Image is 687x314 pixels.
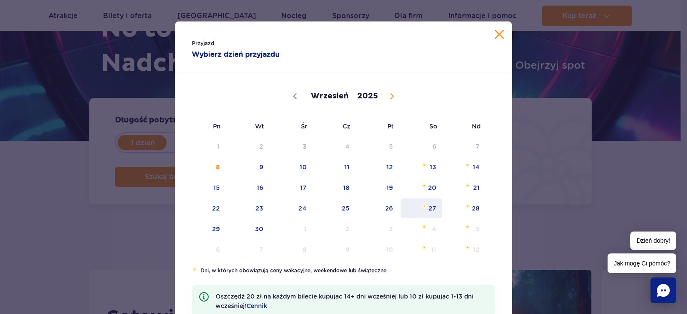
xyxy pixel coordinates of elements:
span: Wrzesień 12, 2025 [356,157,400,177]
span: So [400,116,443,136]
span: Wrzesień 6, 2025 [400,137,443,156]
span: Październik 7, 2025 [227,240,270,259]
span: Październik 8, 2025 [270,240,313,259]
span: Październik 6, 2025 [183,240,227,259]
span: Wrzesień 3, 2025 [270,137,313,156]
span: Nd [443,116,486,136]
span: Wrzesień 9, 2025 [227,157,270,177]
span: Październik 3, 2025 [356,219,400,239]
span: Wrzesień 5, 2025 [356,137,400,156]
a: Cennik [246,302,267,309]
span: Październik 9, 2025 [313,240,357,259]
span: Wrzesień 17, 2025 [270,178,313,198]
span: Wrzesień 7, 2025 [443,137,486,156]
span: Cz [313,116,357,136]
span: Październik 11, 2025 [400,240,443,259]
span: Wrzesień 13, 2025 [400,157,443,177]
span: Śr [270,116,313,136]
span: Wrzesień 8, 2025 [183,157,227,177]
span: Wrzesień 11, 2025 [313,157,357,177]
span: Jak mogę Ci pomóc? [608,253,676,273]
span: Wrzesień 16, 2025 [227,178,270,198]
span: Październik 2, 2025 [313,219,357,239]
span: Październik 1, 2025 [270,219,313,239]
span: Wrzesień 21, 2025 [443,178,486,198]
span: Wrzesień 18, 2025 [313,178,357,198]
span: Październik 5, 2025 [443,219,486,239]
span: Październik 4, 2025 [400,219,443,239]
strong: Wybierz dzień przyjazdu [192,49,326,60]
span: Październik 12, 2025 [443,240,486,259]
span: Wrzesień 15, 2025 [183,178,227,198]
button: Zamknij kalendarz [495,30,504,39]
span: Wrzesień 1, 2025 [183,137,227,156]
span: Dzień dobry! [630,232,676,250]
span: Wrzesień 28, 2025 [443,198,486,218]
span: Wrzesień 19, 2025 [356,178,400,198]
span: Październik 10, 2025 [356,240,400,259]
span: Wrzesień 27, 2025 [400,198,443,218]
span: Wrzesień 23, 2025 [227,198,270,218]
span: Wrzesień 26, 2025 [356,198,400,218]
li: Dni, w których obowiązują ceny wakacyjne, weekendowe lub świąteczne. [192,267,495,274]
span: Pt [356,116,400,136]
div: Chat [651,277,676,303]
span: Wrzesień 2, 2025 [227,137,270,156]
span: Wrzesień 14, 2025 [443,157,486,177]
span: Wrzesień 20, 2025 [400,178,443,198]
span: Przyjazd [192,39,326,48]
span: Wrzesień 22, 2025 [183,198,227,218]
span: Wrzesień 4, 2025 [313,137,357,156]
span: Wrzesień 10, 2025 [270,157,313,177]
span: Wrzesień 29, 2025 [183,219,227,239]
span: Pn [183,116,227,136]
span: Wt [227,116,270,136]
span: Wrzesień 30, 2025 [227,219,270,239]
span: Wrzesień 25, 2025 [313,198,357,218]
span: Wrzesień 24, 2025 [270,198,313,218]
